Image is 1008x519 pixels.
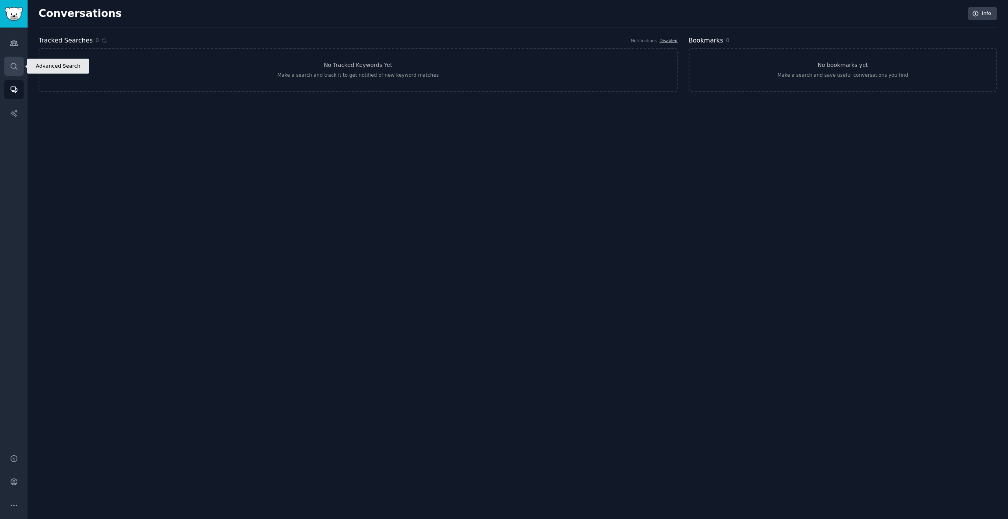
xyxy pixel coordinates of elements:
a: No bookmarks yetMake a search and save useful conversations you find [689,48,997,92]
h2: Bookmarks [689,36,723,46]
h3: No bookmarks yet [817,61,868,69]
a: No Tracked Keywords YetMake a search and track it to get notified of new keyword matches [39,48,678,92]
div: Make a search and track it to get notified of new keyword matches [277,72,439,79]
span: 0 [95,36,99,44]
div: Make a search and save useful conversations you find [777,72,908,79]
a: Info [968,7,997,20]
h2: Conversations [39,7,122,20]
h2: Tracked Searches [39,36,93,46]
h3: No Tracked Keywords Yet [324,61,392,69]
img: GummySearch logo [5,7,23,21]
span: 0 [726,37,730,43]
div: Notifications [631,38,657,43]
a: Disabled [660,38,678,43]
